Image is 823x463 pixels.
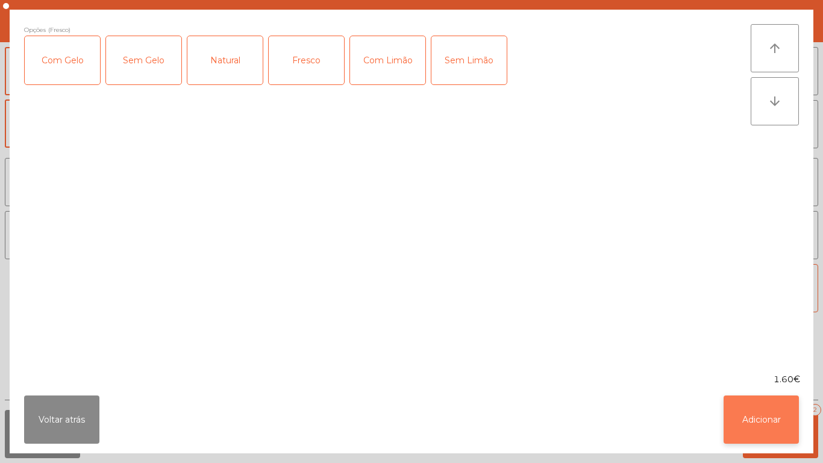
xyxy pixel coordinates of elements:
button: arrow_upward [751,24,799,72]
div: Natural [187,36,263,84]
div: Fresco [269,36,344,84]
i: arrow_upward [768,41,782,55]
div: Com Gelo [25,36,100,84]
button: Adicionar [724,395,799,444]
div: 1.60€ [10,373,813,386]
span: Opções [24,24,46,36]
div: Sem Limão [431,36,507,84]
span: (Fresco) [48,24,70,36]
button: arrow_downward [751,77,799,125]
i: arrow_downward [768,94,782,109]
div: Com Limão [350,36,425,84]
button: Voltar atrás [24,395,99,444]
div: Sem Gelo [106,36,181,84]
